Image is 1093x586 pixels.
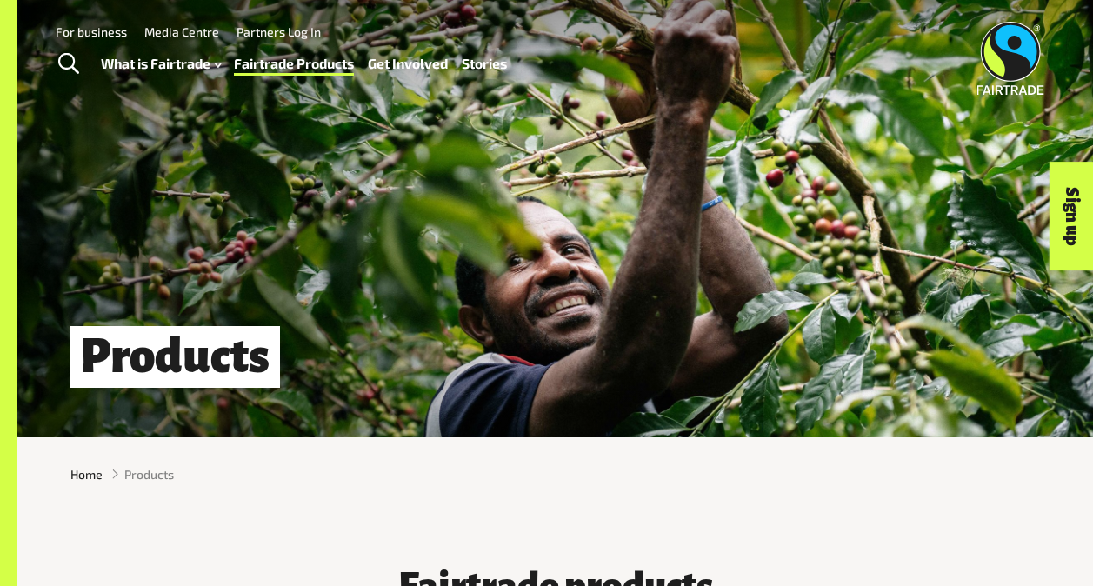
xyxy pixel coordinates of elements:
[144,24,219,39] a: Media Centre
[47,43,90,86] a: Toggle Search
[462,51,507,76] a: Stories
[70,465,103,483] a: Home
[977,22,1044,95] img: Fairtrade Australia New Zealand logo
[124,465,174,483] span: Products
[234,51,354,76] a: Fairtrade Products
[237,24,321,39] a: Partners Log In
[56,24,127,39] a: For business
[70,326,280,388] h1: Products
[101,51,221,76] a: What is Fairtrade
[368,51,448,76] a: Get Involved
